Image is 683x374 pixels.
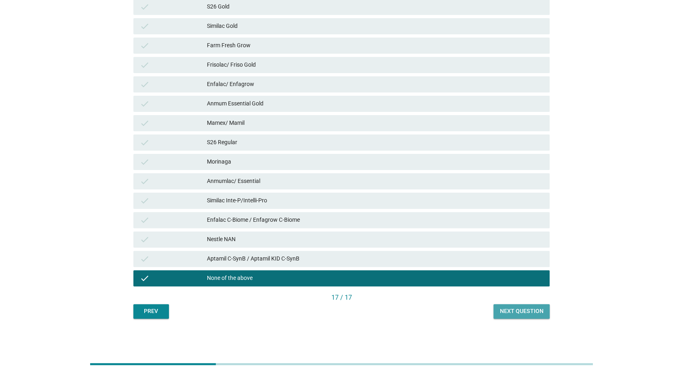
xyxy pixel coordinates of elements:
[140,41,150,50] i: check
[207,2,543,12] div: S26 Gold
[140,80,150,89] i: check
[207,273,543,283] div: None of the above
[207,254,543,264] div: Aptamil C-SynB / Aptamil KID C-SynB
[207,80,543,89] div: Enfalac/ Enfagrow
[207,41,543,50] div: Farm Fresh Grow
[207,157,543,167] div: Morinaga
[140,157,150,167] i: check
[207,118,543,128] div: Mamex/ Mamil
[140,235,150,244] i: check
[140,196,150,206] i: check
[207,215,543,225] div: Enfalac C-Biome / Enfagrow C-Biome
[207,235,543,244] div: Nestle NAN
[207,196,543,206] div: Similac Inte-P/Intelli-Pro
[140,138,150,147] i: check
[207,176,543,186] div: Anmumlac/ Essential
[140,118,150,128] i: check
[140,215,150,225] i: check
[140,21,150,31] i: check
[140,60,150,70] i: check
[140,176,150,186] i: check
[133,304,169,319] button: Prev
[140,254,150,264] i: check
[493,304,550,319] button: Next question
[140,307,162,315] div: Prev
[207,21,543,31] div: Similac Gold
[207,60,543,70] div: Frisolac/ Friso Gold
[207,138,543,147] div: S26 Regular
[133,293,550,303] div: 17 / 17
[500,307,543,315] div: Next question
[207,99,543,109] div: Anmum Essential Gold
[140,2,150,12] i: check
[140,273,150,283] i: check
[140,99,150,109] i: check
